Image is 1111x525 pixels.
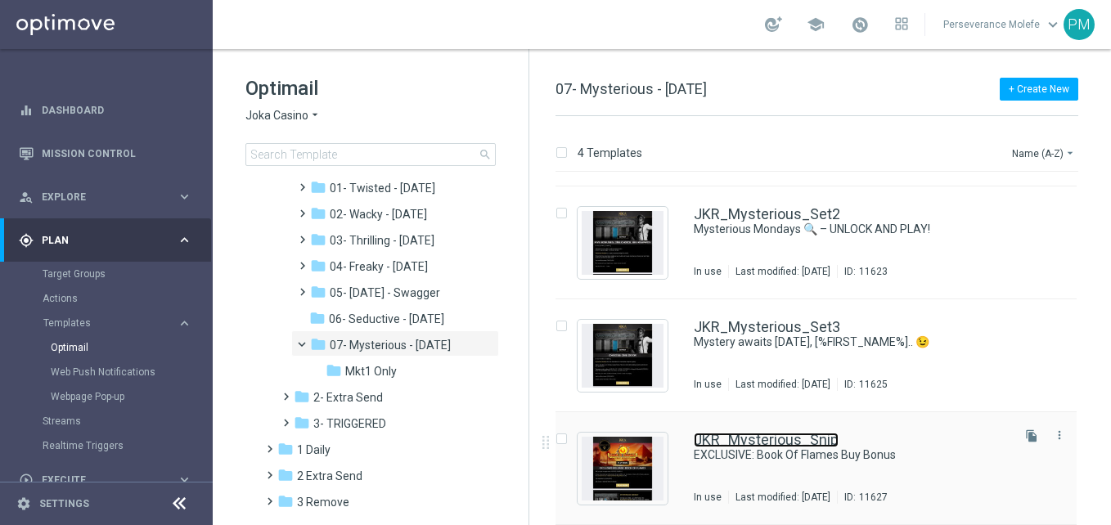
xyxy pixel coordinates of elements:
div: ID: [837,265,888,278]
div: equalizer Dashboard [18,104,193,117]
a: Mystery awaits [DATE], [%FIRST_NAME%].. 😉 [694,334,970,350]
i: folder [310,258,326,274]
div: Execute [19,473,177,487]
i: arrow_drop_down [1064,146,1077,159]
span: 3- TRIGGERED [313,416,386,431]
span: Templates [43,318,160,328]
button: Joka Casino arrow_drop_down [245,108,322,123]
i: keyboard_arrow_right [177,472,192,487]
i: play_circle_outline [19,473,34,487]
a: Mission Control [42,132,192,175]
a: Actions [43,292,170,305]
button: person_search Explore keyboard_arrow_right [18,191,193,204]
h1: Optimail [245,75,496,101]
a: Web Push Notifications [51,366,170,379]
div: Dashboard [19,88,192,132]
i: keyboard_arrow_right [177,189,192,204]
div: Mysterious Mondays 🔍 – UNLOCK AND PLAY! [694,222,1008,237]
i: folder [326,362,342,379]
i: equalizer [19,103,34,118]
button: + Create New [1000,78,1078,101]
span: 02- Wacky - Wednesday [330,207,427,222]
a: Dashboard [42,88,192,132]
div: Plan [19,233,177,248]
div: Web Push Notifications [51,360,211,384]
div: In use [694,265,722,278]
div: Mission Control [19,132,192,175]
img: 11623.jpeg [582,211,663,275]
p: 4 Templates [578,146,642,160]
i: file_copy [1025,429,1038,442]
a: EXCLUSIVE: Book Of Flames Buy Bonus [694,447,970,463]
div: Press SPACE to select this row. [539,299,1108,412]
i: person_search [19,190,34,204]
a: JKR_Mysterious_Set2 [694,207,840,222]
span: Plan [42,236,177,245]
input: Search Template [245,143,496,166]
div: Templates [43,311,211,409]
div: 11623 [859,265,888,278]
a: Streams [43,415,170,428]
div: Last modified: [DATE] [729,265,837,278]
span: 06- Seductive - Sunday [329,312,444,326]
a: Mysterious Mondays 🔍 – UNLOCK AND PLAY! [694,222,970,237]
i: folder [277,467,294,483]
i: folder [294,388,310,405]
button: Templates keyboard_arrow_right [43,316,193,330]
i: folder [277,493,294,509]
div: Templates [43,318,177,328]
span: search [479,148,492,161]
i: keyboard_arrow_right [177,232,192,248]
div: Optimail [51,335,211,360]
i: folder [310,205,326,222]
i: gps_fixed [19,233,34,248]
span: 2- Extra Send [313,390,383,405]
span: keyboard_arrow_down [1044,16,1062,34]
a: JKR_Mysterious_Set3 [694,320,840,334]
a: JKR_Mysterious_Snip [694,433,839,447]
div: PM [1064,9,1095,40]
span: 3 Remove [297,495,349,509]
i: settings [16,496,31,511]
i: keyboard_arrow_right [177,316,192,331]
span: Execute [42,475,177,485]
a: Realtime Triggers [43,439,170,452]
div: Streams [43,409,211,433]
a: Perseverance Molefekeyboard_arrow_down [942,12,1064,37]
i: folder [294,415,310,431]
button: gps_fixed Plan keyboard_arrow_right [18,234,193,247]
div: Realtime Triggers [43,433,211,458]
span: 07- Mysterious - [DATE] [555,80,707,97]
button: file_copy [1021,425,1042,446]
div: Actions [43,286,211,311]
i: arrow_drop_down [308,108,322,123]
div: Mystery awaits this Monday, [%FIRST_NAME%].. 😉 [694,334,1008,350]
a: Webpage Pop-up [51,390,170,403]
span: 05- Saturday - Swagger [330,285,440,300]
span: Mkt1 Only [345,364,397,379]
button: play_circle_outline Execute keyboard_arrow_right [18,473,193,487]
div: Last modified: [DATE] [729,491,837,504]
i: folder [310,231,326,248]
i: folder [310,336,326,352]
i: folder [310,284,326,300]
span: 2 Extra Send [297,469,362,483]
i: folder [309,310,326,326]
div: Last modified: [DATE] [729,378,837,391]
button: Name (A-Z)arrow_drop_down [1010,143,1078,163]
div: 11627 [859,491,888,504]
span: Joka Casino [245,108,308,123]
div: In use [694,378,722,391]
a: Settings [39,499,89,509]
div: ID: [837,491,888,504]
i: more_vert [1053,429,1066,442]
div: Mission Control [18,147,193,160]
button: more_vert [1051,425,1068,445]
div: Press SPACE to select this row. [539,186,1108,299]
a: Optimail [51,341,170,354]
span: 03- Thrilling - Thursday [330,233,434,248]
